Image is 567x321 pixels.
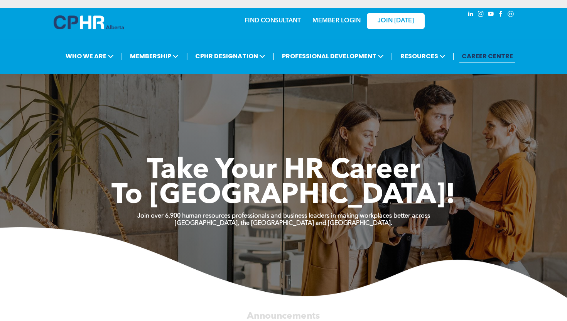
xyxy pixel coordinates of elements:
img: A blue and white logo for cp alberta [54,15,124,29]
li: | [273,48,275,64]
a: JOIN [DATE] [367,13,425,29]
strong: Join over 6,900 human resources professionals and business leaders in making workplaces better ac... [137,213,430,219]
span: Take Your HR Career [147,157,420,185]
strong: [GEOGRAPHIC_DATA], the [GEOGRAPHIC_DATA] and [GEOGRAPHIC_DATA]. [175,220,392,226]
a: linkedin [466,10,475,20]
li: | [391,48,393,64]
a: youtube [486,10,495,20]
span: Announcements [247,311,320,321]
li: | [453,48,455,64]
li: | [186,48,188,64]
span: JOIN [DATE] [378,17,414,25]
span: PROFESSIONAL DEVELOPMENT [280,49,386,63]
span: WHO WE ARE [63,49,116,63]
span: CPHR DESIGNATION [193,49,268,63]
a: FIND CONSULTANT [245,18,301,24]
span: MEMBERSHIP [128,49,181,63]
li: | [121,48,123,64]
a: Social network [506,10,515,20]
span: To [GEOGRAPHIC_DATA]! [111,182,456,210]
a: CAREER CENTRE [459,49,515,63]
a: MEMBER LOGIN [312,18,361,24]
span: RESOURCES [398,49,448,63]
a: facebook [496,10,505,20]
a: instagram [476,10,485,20]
